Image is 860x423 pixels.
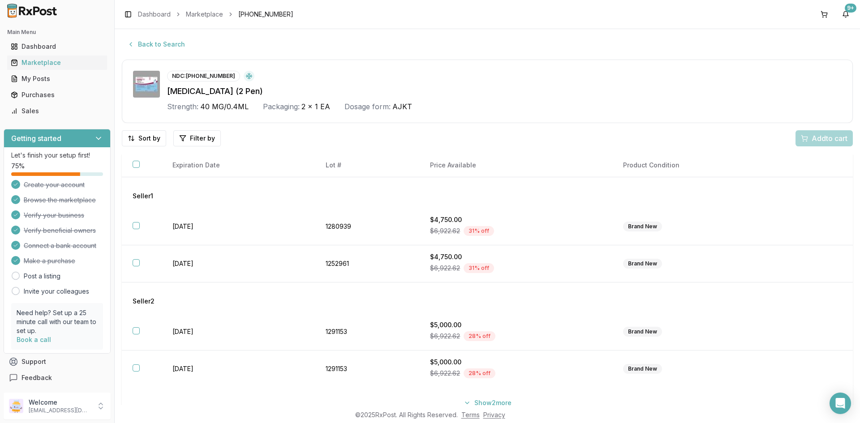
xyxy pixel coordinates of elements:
[200,101,249,112] span: 40 MG/0.4ML
[21,373,52,382] span: Feedback
[464,331,495,341] div: 28 % off
[167,71,240,81] div: NDC: [PHONE_NUMBER]
[24,180,85,189] span: Create your account
[167,101,198,112] div: Strength:
[7,87,107,103] a: Purchases
[7,38,107,55] a: Dashboard
[4,370,111,386] button: Feedback
[315,313,419,350] td: 1291153
[623,364,662,374] div: Brand New
[301,101,330,112] span: 2 x 1 EA
[11,74,103,83] div: My Posts
[24,226,96,235] span: Verify beneficial owners
[623,222,662,231] div: Brand New
[11,107,103,115] div: Sales
[238,10,293,19] span: [PHONE_NUMBER]
[122,130,166,146] button: Sort by
[24,211,84,220] span: Verify your business
[162,350,315,388] td: [DATE]
[344,101,391,112] div: Dosage form:
[7,55,107,71] a: Marketplace
[430,320,602,329] div: $5,000.00
[24,196,96,205] span: Browse the marketplace
[17,308,98,335] p: Need help? Set up a 25 minute call with our team to set up.
[392,101,412,112] span: AJKT
[133,192,153,201] span: Seller 1
[4,88,111,102] button: Purchases
[138,10,171,19] a: Dashboard
[464,226,494,236] div: 31 % off
[24,287,89,296] a: Invite your colleagues
[162,208,315,245] td: [DATE]
[430,215,602,224] div: $4,750.00
[830,393,851,414] div: Open Intercom Messenger
[315,208,419,245] td: 1280939
[24,256,75,265] span: Make a purchase
[167,85,842,98] div: [MEDICAL_DATA] (2 Pen)
[458,395,517,411] button: Show2more
[430,252,602,261] div: $4,750.00
[7,103,107,119] a: Sales
[11,58,103,67] div: Marketplace
[162,245,315,282] td: [DATE]
[173,130,221,146] button: Filter by
[430,358,602,367] div: $5,000.00
[11,42,103,51] div: Dashboard
[430,264,460,273] span: $6,922.62
[186,10,223,19] a: Marketplace
[11,151,103,160] p: Let's finish your setup first!
[263,101,300,112] div: Packaging:
[430,226,460,235] span: $6,922.62
[315,245,419,282] td: 1252961
[122,36,190,52] button: Back to Search
[11,133,61,144] h3: Getting started
[419,154,612,177] th: Price Available
[4,39,111,54] button: Dashboard
[623,327,662,337] div: Brand New
[845,4,856,13] div: 9+
[133,71,160,98] img: Humira (2 Pen) 40 MG/0.4ML AJKT
[4,4,61,18] img: RxPost Logo
[17,336,51,343] a: Book a call
[315,350,419,388] td: 1291153
[190,134,215,143] span: Filter by
[483,411,505,419] a: Privacy
[430,369,460,378] span: $6,922.62
[24,272,60,281] a: Post a listing
[7,71,107,87] a: My Posts
[11,90,103,99] div: Purchases
[464,368,495,378] div: 28 % off
[11,162,25,171] span: 75 %
[7,29,107,36] h2: Main Menu
[612,154,786,177] th: Product Condition
[24,241,96,250] span: Connect a bank account
[838,7,853,21] button: 9+
[461,411,480,419] a: Terms
[133,297,155,306] span: Seller 2
[315,154,419,177] th: Lot #
[162,313,315,350] td: [DATE]
[29,398,91,407] p: Welcome
[162,154,315,177] th: Expiration Date
[430,332,460,341] span: $6,922.62
[623,259,662,269] div: Brand New
[4,72,111,86] button: My Posts
[29,407,91,414] p: [EMAIL_ADDRESS][DOMAIN_NAME]
[138,134,160,143] span: Sort by
[4,56,111,70] button: Marketplace
[138,10,293,19] nav: breadcrumb
[9,399,23,413] img: User avatar
[464,263,494,273] div: 31 % off
[4,354,111,370] button: Support
[4,104,111,118] button: Sales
